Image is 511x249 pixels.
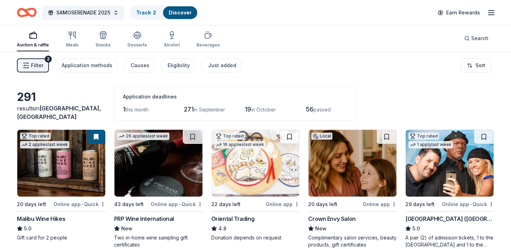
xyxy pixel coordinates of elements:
div: Desserts [127,42,147,48]
div: [GEOGRAPHIC_DATA] ([GEOGRAPHIC_DATA]) [405,215,494,223]
div: 20 days left [17,200,46,209]
div: 291 [17,90,106,104]
div: Local [311,133,332,140]
div: 20 days left [308,200,337,209]
div: 26 applies last week [117,133,169,140]
img: Image for Oriental Trading [212,130,300,197]
span: 19 [245,106,251,113]
div: Crown Envy Salon [308,215,356,223]
div: Gift card for 2 people [17,234,106,241]
button: Beverages [197,28,220,51]
div: 2 applies last week [20,141,69,148]
a: Home [17,4,37,21]
div: Just added [208,61,236,70]
div: 16 applies last week [214,141,266,148]
div: results [17,104,106,121]
div: Malibu Wine Hikes [17,215,65,223]
a: Discover [169,9,192,15]
span: 271 [184,106,194,113]
div: Oriental Trading [211,215,255,223]
span: • [179,202,180,207]
span: 56 [306,106,313,113]
img: Image for Crown Envy Salon [309,130,397,197]
div: Top rated [20,133,51,140]
button: Eligibility [161,58,195,72]
button: Track· 2Discover [130,6,198,20]
button: Sort [461,58,491,72]
button: Just added [201,58,242,72]
a: Track· 2 [136,9,156,15]
div: Alcohol [164,42,180,48]
div: A pair (2) of admission tickets, 1 to the [GEOGRAPHIC_DATA] and 1 to the [GEOGRAPHIC_DATA] [405,234,494,248]
button: Application methods [55,58,118,72]
div: 43 days left [114,200,144,209]
div: Donation depends on request [211,234,300,241]
div: 22 days left [211,200,241,209]
div: Meals [66,42,79,48]
div: Online app [363,200,397,209]
a: Image for Oriental TradingTop rated16 applieslast week22 days leftOnline appOriental Trading4.8Do... [211,129,300,241]
span: • [470,202,472,207]
span: in October [251,107,276,113]
img: Image for Hollywood Wax Museum (Hollywood) [406,130,494,197]
a: Image for PRP Wine International26 applieslast week43 days leftOnline app•QuickPRP Wine Internati... [114,129,203,248]
span: 1 [123,106,125,113]
button: Meals [66,28,79,51]
div: Online app [266,200,300,209]
button: Auction & raffle [17,28,49,51]
button: Alcohol [164,28,180,51]
span: in September [194,107,225,113]
div: Causes [131,61,149,70]
div: 29 days left [405,200,435,209]
span: 5.0 [24,224,31,233]
div: Top rated [409,133,439,140]
div: 2 [45,56,52,63]
button: Search [459,31,494,45]
img: Image for PRP Wine International [114,130,202,197]
span: this month [125,107,149,113]
a: Image for Crown Envy SalonLocal20 days leftOnline appCrown Envy SalonNewComplimentary salon servi... [308,129,397,248]
div: Online app Quick [151,200,203,209]
div: Two in-home wine sampling gift certificates [114,234,203,248]
span: in [17,105,101,120]
div: 1 apply last week [409,141,453,148]
span: Sort [475,61,485,70]
div: Top rated [214,133,245,140]
span: 4.8 [218,224,226,233]
span: passed [313,107,331,113]
a: Earn Rewards [434,6,484,19]
span: • [82,202,83,207]
div: Online app Quick [54,200,106,209]
span: SAMOSERENADE 2025 [56,8,110,17]
div: Online app Quick [442,200,494,209]
a: Image for Malibu Wine HikesTop rated2 applieslast week20 days leftOnline app•QuickMalibu Wine Hik... [17,129,106,241]
span: Filter [31,61,43,70]
span: New [121,224,132,233]
button: Snacks [95,28,111,51]
div: Snacks [95,42,111,48]
div: Complimentary salon services, beauty products, gift certificates [308,234,397,248]
img: Image for Malibu Wine Hikes [17,130,105,197]
button: Desserts [127,28,147,51]
button: Causes [124,58,155,72]
div: Application deadlines [123,92,347,101]
span: New [315,224,326,233]
span: [GEOGRAPHIC_DATA], [GEOGRAPHIC_DATA] [17,105,101,120]
div: Beverages [197,42,220,48]
span: Search [471,34,488,43]
div: Application methods [62,61,112,70]
div: Auction & raffle [17,42,49,48]
a: Image for Hollywood Wax Museum (Hollywood)Top rated1 applylast week29 days leftOnline app•Quick[G... [405,129,494,248]
button: Filter2 [17,58,49,72]
button: SAMOSERENADE 2025 [42,6,124,20]
span: 5.0 [412,224,420,233]
div: PRP Wine International [114,215,174,223]
div: Eligibility [168,61,190,70]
